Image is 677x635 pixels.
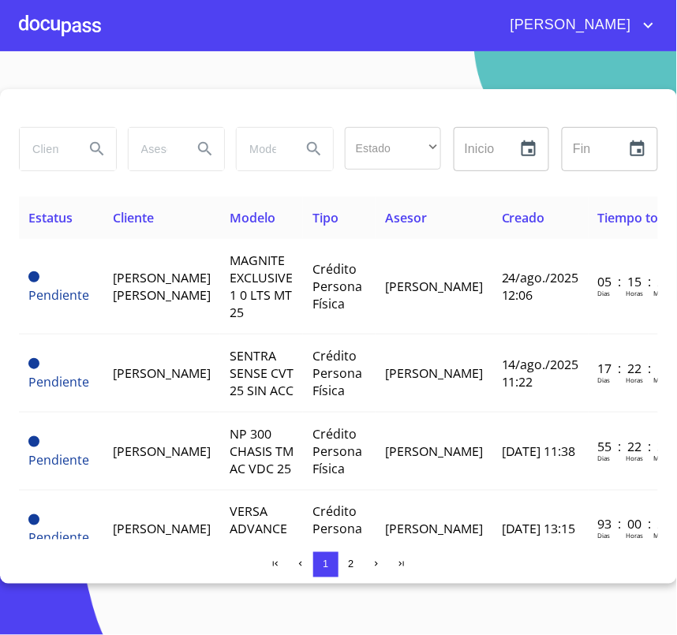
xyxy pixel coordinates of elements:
span: Crédito Persona Física [312,347,362,399]
p: Horas [627,532,644,540]
span: [PERSON_NAME] [385,521,483,538]
p: Dias [598,289,611,297]
p: Horas [627,375,644,384]
span: SENTRA SENSE CVT 25 SIN ACC [230,347,294,399]
span: 14/ago./2025 11:22 [502,356,579,390]
button: Search [295,130,333,168]
p: Dias [598,454,611,462]
span: Modelo [230,209,275,226]
span: 24/ago./2025 12:06 [502,269,579,304]
span: Pendiente [28,286,89,304]
button: Search [78,130,116,168]
input: search [129,128,181,170]
span: Pendiente [28,373,89,390]
span: [DATE] 11:38 [502,443,576,460]
span: [PERSON_NAME] [113,521,211,538]
span: [PERSON_NAME] [PERSON_NAME] [113,269,211,304]
span: VERSA ADVANCE CVT [230,503,287,555]
span: Estatus [28,209,73,226]
input: search [237,128,289,170]
span: [PERSON_NAME] [499,13,639,38]
span: NP 300 CHASIS TM AC VDC 25 [230,425,294,477]
span: Tiempo total [598,209,674,226]
span: Creado [502,209,545,226]
span: Pendiente [28,529,89,547]
span: [PERSON_NAME] [385,443,483,460]
p: Horas [627,289,644,297]
p: Horas [627,454,644,462]
span: [PERSON_NAME] [385,364,483,382]
span: MAGNITE EXCLUSIVE 1 0 LTS MT 25 [230,252,293,321]
span: Pendiente [28,436,39,447]
span: Asesor [385,209,427,226]
span: Crédito Persona Física [312,260,362,312]
span: [PERSON_NAME] [113,443,211,460]
button: Search [186,130,224,168]
span: [DATE] 13:15 [502,521,576,538]
input: search [20,128,72,170]
span: Pendiente [28,271,39,282]
p: Dias [598,532,611,540]
span: 2 [348,558,353,570]
button: 1 [313,552,338,577]
p: Dias [598,375,611,384]
span: Crédito Persona Física [312,425,362,477]
span: Tipo [312,209,338,226]
button: account of current user [499,13,658,38]
div: ​ [345,127,441,170]
span: Cliente [113,209,154,226]
span: Pendiente [28,358,39,369]
span: 1 [323,558,328,570]
span: Pendiente [28,514,39,525]
span: Pendiente [28,451,89,469]
span: Crédito Persona Física [312,503,362,555]
span: [PERSON_NAME] [385,278,483,295]
span: [PERSON_NAME] [113,364,211,382]
button: 2 [338,552,364,577]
